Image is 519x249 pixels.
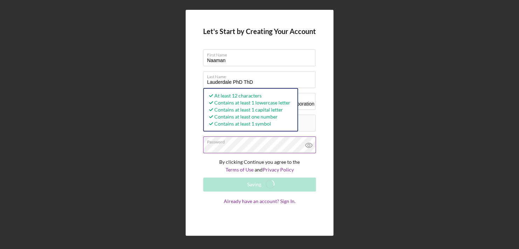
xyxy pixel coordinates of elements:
a: Terms of Use [226,167,254,173]
div: Contains at least 1 capital letter [207,106,290,113]
h4: Let's Start by Creating Your Account [203,27,316,35]
a: Privacy Policy [263,167,294,173]
a: Already have an account? Sign In. [203,198,316,218]
div: Contains at least one number [207,113,290,120]
div: Contains at least 1 symbol [207,120,290,127]
button: Saving [203,177,316,191]
label: Last Name [207,72,316,79]
div: Saving [247,177,261,191]
label: First Name [207,50,316,58]
div: At least 12 characters [207,92,290,99]
p: By clicking Continue you agree to the and [203,158,316,174]
label: Password [207,137,316,144]
div: Contains at least 1 lowercase letter [207,99,290,106]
